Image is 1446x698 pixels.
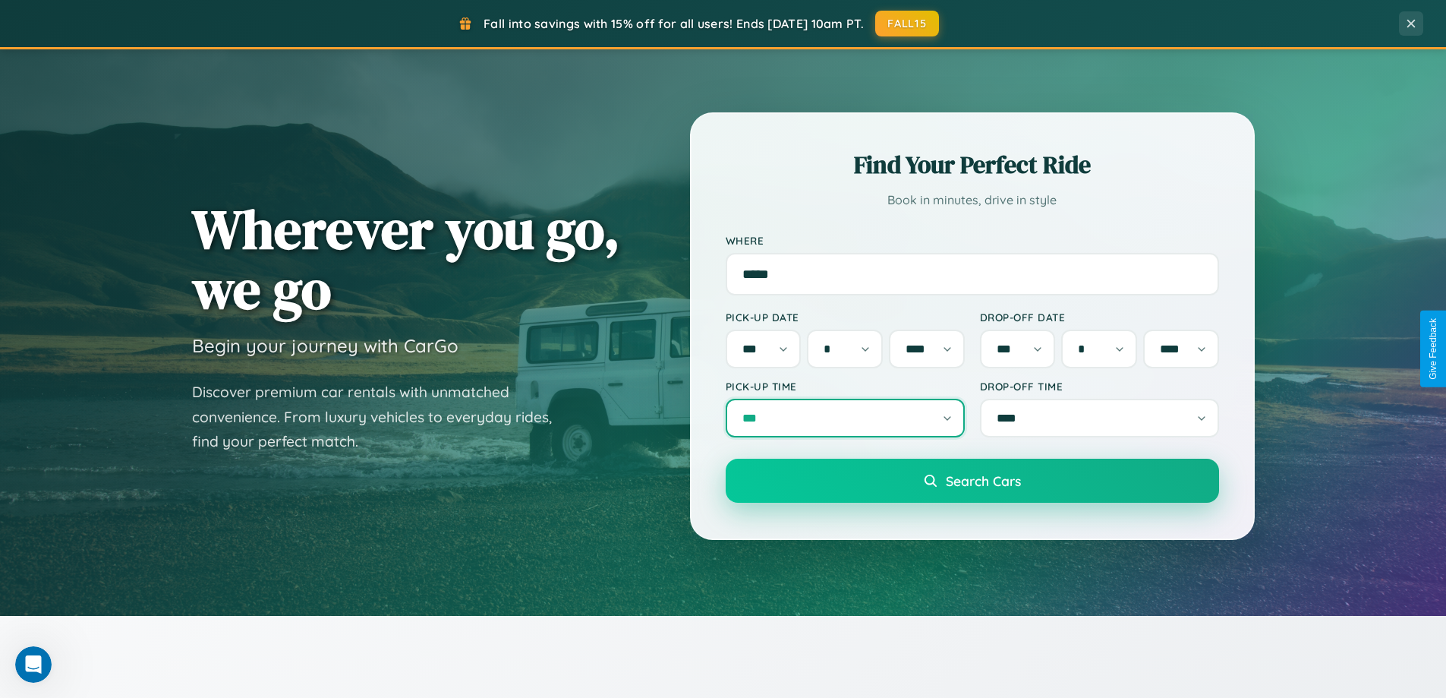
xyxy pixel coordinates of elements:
label: Drop-off Date [980,311,1219,324]
button: Search Cars [726,459,1219,503]
h2: Find Your Perfect Ride [726,148,1219,182]
span: Fall into savings with 15% off for all users! Ends [DATE] 10am PT. [484,16,864,31]
button: FALL15 [875,11,939,36]
label: Where [726,234,1219,247]
p: Book in minutes, drive in style [726,189,1219,211]
p: Discover premium car rentals with unmatched convenience. From luxury vehicles to everyday rides, ... [192,380,572,454]
div: Give Feedback [1428,318,1438,380]
h3: Begin your journey with CarGo [192,334,458,357]
label: Pick-up Time [726,380,965,393]
h1: Wherever you go, we go [192,199,620,319]
span: Search Cars [946,472,1021,489]
label: Drop-off Time [980,380,1219,393]
label: Pick-up Date [726,311,965,324]
iframe: Intercom live chat [15,646,52,683]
